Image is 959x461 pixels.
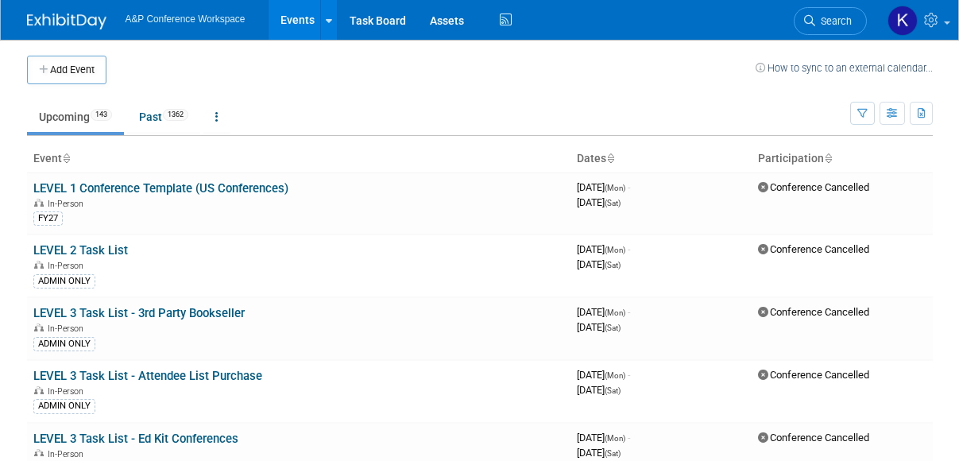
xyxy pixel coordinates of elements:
[33,306,245,320] a: LEVEL 3 Task List - 3rd Party Bookseller
[34,261,44,269] img: In-Person Event
[628,432,630,444] span: -
[27,56,106,84] button: Add Event
[33,337,95,351] div: ADMIN ONLY
[628,306,630,318] span: -
[577,447,621,459] span: [DATE]
[34,323,44,331] img: In-Person Event
[27,14,106,29] img: ExhibitDay
[62,152,70,165] a: Sort by Event Name
[48,449,88,459] span: In-Person
[34,386,44,394] img: In-Person Event
[577,369,630,381] span: [DATE]
[33,369,262,383] a: LEVEL 3 Task List - Attendee List Purchase
[34,449,44,457] img: In-Person Event
[758,306,869,318] span: Conference Cancelled
[33,181,288,196] a: LEVEL 1 Conference Template (US Conferences)
[34,199,44,207] img: In-Person Event
[27,102,124,132] a: Upcoming143
[628,243,630,255] span: -
[163,109,188,121] span: 1362
[824,152,832,165] a: Sort by Participation Type
[758,369,869,381] span: Conference Cancelled
[577,432,630,444] span: [DATE]
[577,306,630,318] span: [DATE]
[577,181,630,193] span: [DATE]
[605,184,625,192] span: (Mon)
[605,449,621,458] span: (Sat)
[577,321,621,333] span: [DATE]
[48,261,88,271] span: In-Person
[605,199,621,207] span: (Sat)
[605,246,625,254] span: (Mon)
[33,432,238,446] a: LEVEL 3 Task List - Ed Kit Conferences
[33,274,95,289] div: ADMIN ONLY
[570,145,752,172] th: Dates
[33,399,95,413] div: ADMIN ONLY
[758,243,869,255] span: Conference Cancelled
[577,243,630,255] span: [DATE]
[887,6,918,36] img: Kevin Hillstrom
[605,261,621,269] span: (Sat)
[33,243,128,258] a: LEVEL 2 Task List
[815,15,852,27] span: Search
[605,434,625,443] span: (Mon)
[127,102,200,132] a: Past1362
[628,369,630,381] span: -
[126,14,246,25] span: A&P Conference Workspace
[91,109,112,121] span: 143
[758,432,869,444] span: Conference Cancelled
[605,308,625,317] span: (Mon)
[605,323,621,332] span: (Sat)
[27,145,570,172] th: Event
[605,371,625,380] span: (Mon)
[48,323,88,334] span: In-Person
[756,62,933,74] a: How to sync to an external calendar...
[48,386,88,397] span: In-Person
[758,181,869,193] span: Conference Cancelled
[794,7,867,35] a: Search
[577,384,621,396] span: [DATE]
[752,145,933,172] th: Participation
[577,196,621,208] span: [DATE]
[33,211,63,226] div: FY27
[605,386,621,395] span: (Sat)
[606,152,614,165] a: Sort by Start Date
[628,181,630,193] span: -
[577,258,621,270] span: [DATE]
[48,199,88,209] span: In-Person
